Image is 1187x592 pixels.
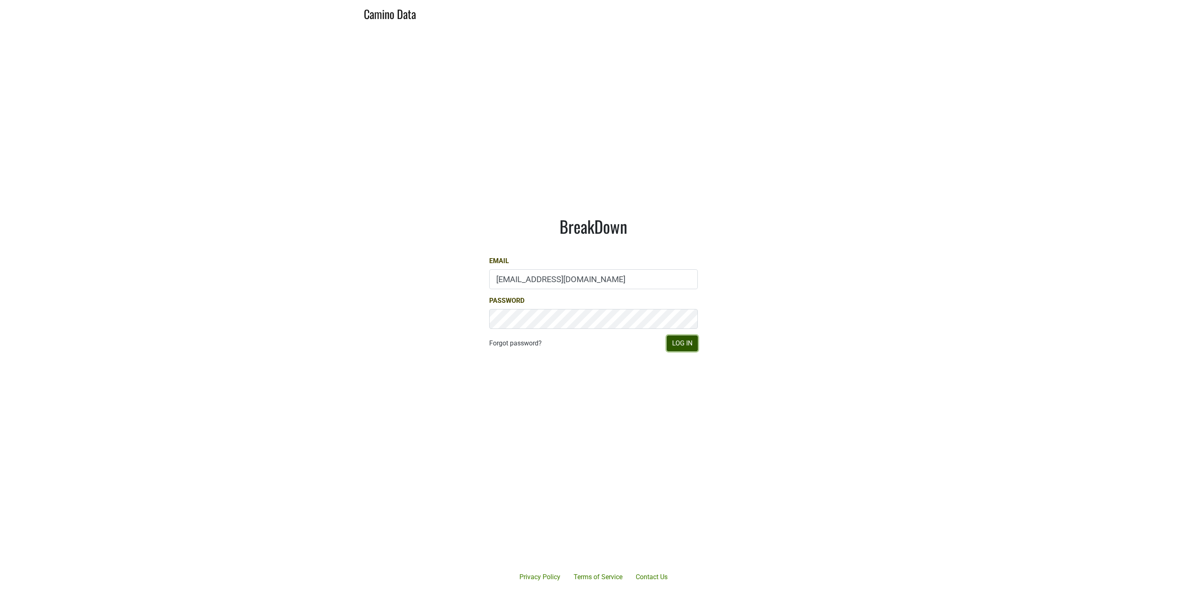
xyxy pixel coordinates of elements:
h1: BreakDown [489,216,698,236]
label: Password [489,296,524,306]
a: Contact Us [629,569,674,585]
label: Email [489,256,509,266]
a: Privacy Policy [513,569,567,585]
button: Log In [667,336,698,351]
a: Forgot password? [489,338,542,348]
a: Camino Data [364,3,416,23]
a: Terms of Service [567,569,629,585]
